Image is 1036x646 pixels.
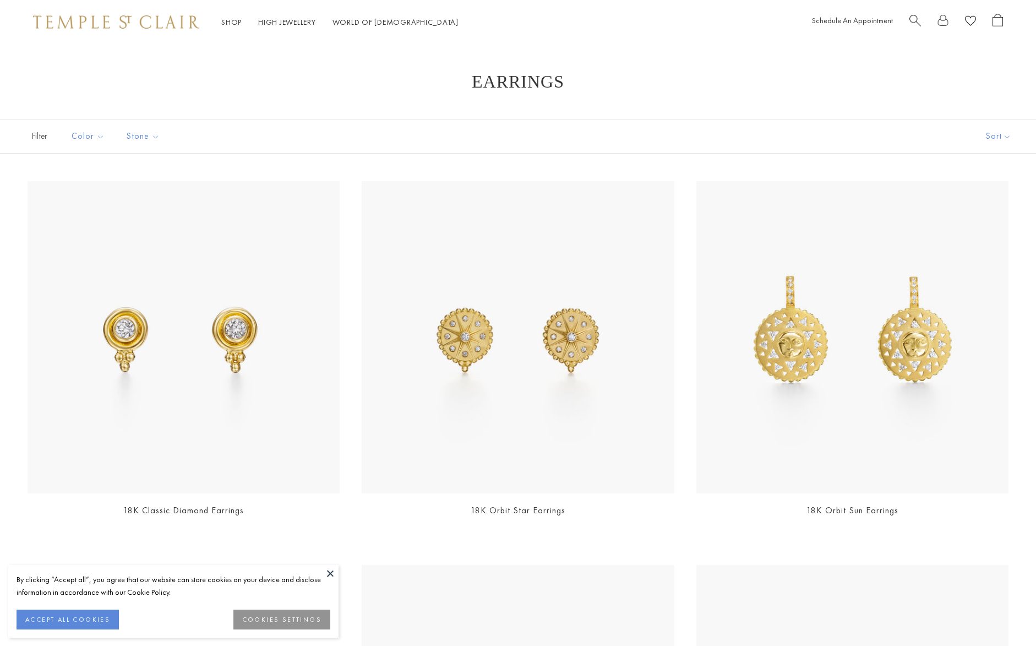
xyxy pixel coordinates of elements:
[981,594,1025,635] iframe: Gorgias live chat messenger
[221,17,242,27] a: ShopShop
[696,181,1008,493] img: 18K Orbit Sun Earrings
[965,14,976,31] a: View Wishlist
[993,14,1003,31] a: Open Shopping Bag
[696,181,1008,493] a: 18K Orbit Sun Earrings18K Orbit Sun Earrings
[28,181,340,493] img: 18K Classic Diamond Earrings
[33,15,199,29] img: Temple St. Clair
[118,124,168,149] button: Stone
[17,610,119,629] button: ACCEPT ALL COOKIES
[28,181,340,493] a: 18K Classic Diamond Earrings18K Classic Diamond Earrings
[909,14,921,31] a: Search
[233,610,330,629] button: COOKIES SETTINGS
[17,573,330,599] div: By clicking “Accept all”, you agree that our website can store cookies on your device and disclos...
[806,504,898,516] a: 18K Orbit Sun Earrings
[362,181,674,493] img: 18K Orbit Star Earrings
[362,181,674,493] a: 18K Orbit Star Earrings18K Orbit Star Earrings
[121,129,168,143] span: Stone
[66,129,113,143] span: Color
[812,15,893,25] a: Schedule An Appointment
[123,504,244,516] a: 18K Classic Diamond Earrings
[471,504,565,516] a: 18K Orbit Star Earrings
[63,124,113,149] button: Color
[961,120,1036,153] button: Show sort by
[221,15,459,29] nav: Main navigation
[44,72,992,91] h1: Earrings
[332,17,459,27] a: World of [DEMOGRAPHIC_DATA]World of [DEMOGRAPHIC_DATA]
[258,17,316,27] a: High JewelleryHigh Jewellery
